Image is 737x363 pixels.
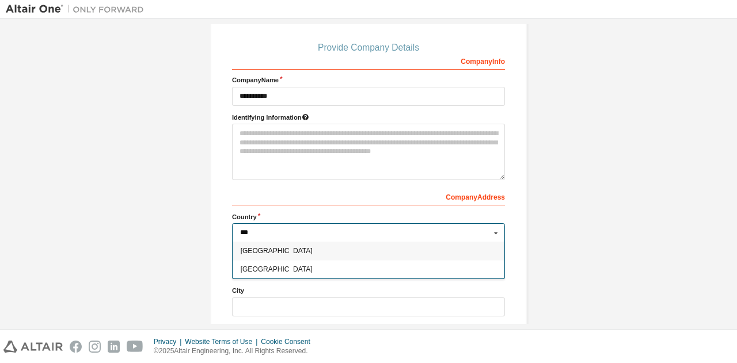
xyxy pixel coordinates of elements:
[232,323,505,333] label: State / Province
[241,248,497,255] span: [GEOGRAPHIC_DATA]
[185,337,261,346] div: Website Terms of Use
[232,51,505,70] div: Company Info
[108,341,120,353] img: linkedin.svg
[70,341,82,353] img: facebook.svg
[127,341,143,353] img: youtube.svg
[241,266,497,273] span: [GEOGRAPHIC_DATA]
[3,341,63,353] img: altair_logo.svg
[232,187,505,205] div: Company Address
[232,113,505,122] label: Please provide any information that will help our support team identify your company. Email and n...
[154,346,317,356] p: © 2025 Altair Engineering, Inc. All Rights Reserved.
[232,75,505,85] label: Company Name
[89,341,101,353] img: instagram.svg
[6,3,150,15] img: Altair One
[232,212,505,221] label: Country
[232,286,505,295] label: City
[261,337,317,346] div: Cookie Consent
[232,44,505,51] div: Provide Company Details
[154,337,185,346] div: Privacy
